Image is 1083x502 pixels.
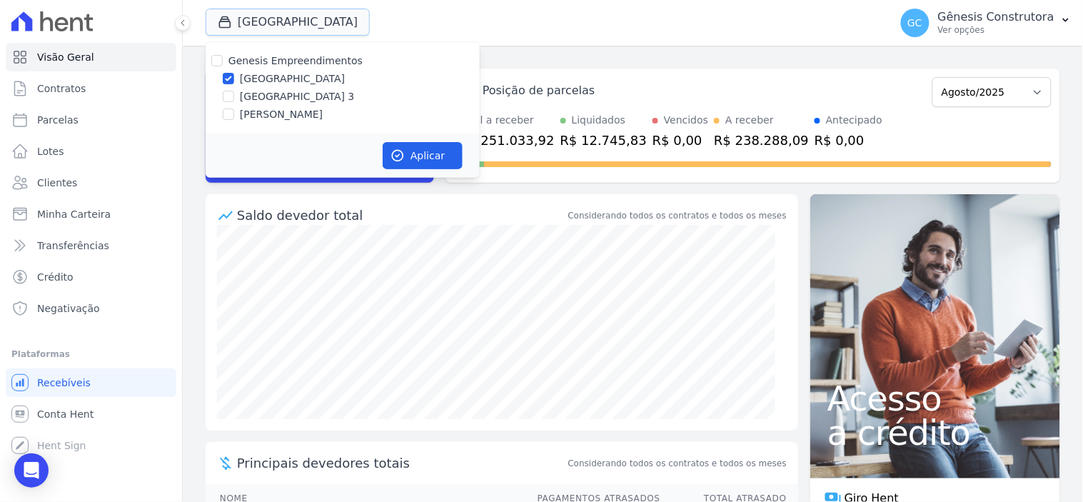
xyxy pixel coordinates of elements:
[228,55,363,66] label: Genesis Empreendimentos
[37,50,94,64] span: Visão Geral
[206,9,370,36] button: [GEOGRAPHIC_DATA]
[560,131,647,150] div: R$ 12.745,83
[6,294,176,323] a: Negativação
[460,113,555,128] div: Total a receber
[827,416,1043,450] span: a crédito
[6,368,176,397] a: Recebíveis
[6,263,176,291] a: Crédito
[483,82,595,99] div: Posição de parcelas
[37,239,109,253] span: Transferências
[572,113,626,128] div: Liquidados
[37,407,94,421] span: Conta Hent
[6,231,176,260] a: Transferências
[6,137,176,166] a: Lotes
[37,270,74,284] span: Crédito
[460,131,555,150] div: R$ 251.033,92
[37,144,64,159] span: Lotes
[240,89,355,104] label: [GEOGRAPHIC_DATA] 3
[6,169,176,197] a: Clientes
[664,113,708,128] div: Vencidos
[725,113,774,128] div: A receber
[240,107,323,122] label: [PERSON_NAME]
[37,376,91,390] span: Recebíveis
[383,142,463,169] button: Aplicar
[240,71,345,86] label: [GEOGRAPHIC_DATA]
[6,106,176,134] a: Parcelas
[827,381,1043,416] span: Acesso
[14,453,49,488] div: Open Intercom Messenger
[6,200,176,229] a: Minha Carteira
[37,113,79,127] span: Parcelas
[6,400,176,428] a: Conta Hent
[6,74,176,103] a: Contratos
[653,131,708,150] div: R$ 0,00
[568,457,787,470] span: Considerando todos os contratos e todos os meses
[237,453,565,473] span: Principais devedores totais
[907,18,922,28] span: GC
[237,206,565,225] div: Saldo devedor total
[890,3,1083,43] button: GC Gênesis Construtora Ver opções
[714,131,809,150] div: R$ 238.288,09
[37,301,100,316] span: Negativação
[6,43,176,71] a: Visão Geral
[938,10,1054,24] p: Gênesis Construtora
[568,209,787,222] div: Considerando todos os contratos e todos os meses
[938,24,1054,36] p: Ver opções
[815,131,882,150] div: R$ 0,00
[826,113,882,128] div: Antecipado
[37,207,111,221] span: Minha Carteira
[37,81,86,96] span: Contratos
[37,176,77,190] span: Clientes
[11,346,171,363] div: Plataformas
